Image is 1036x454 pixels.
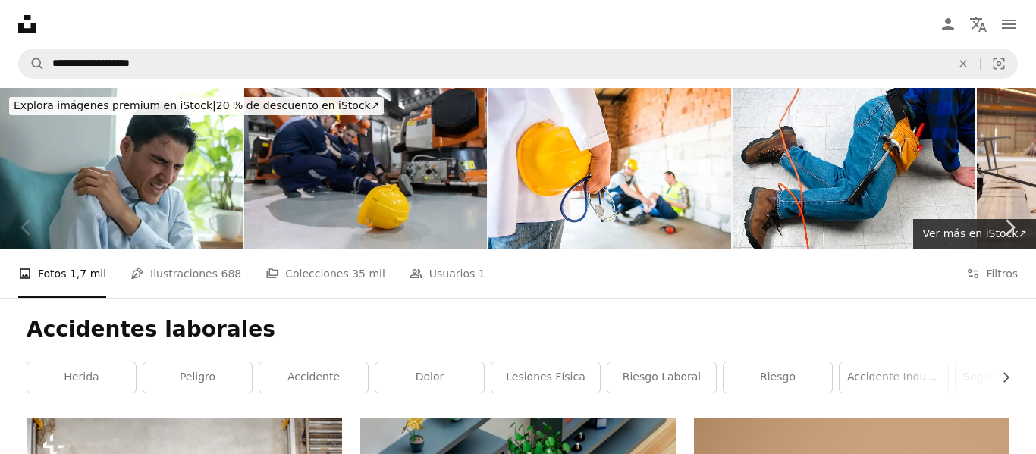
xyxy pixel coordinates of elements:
[963,9,994,39] button: Idioma
[9,97,384,115] div: 20 % de descuento en iStock ↗
[607,362,716,393] a: Riesgo Laboral
[352,265,385,282] span: 35 mil
[733,88,975,249] img: Carpintero o trabajador de construcción disparo sobre naranja, cable de extensión
[933,9,963,39] a: Iniciar sesión / Registrarse
[994,9,1024,39] button: Menú
[143,362,252,393] a: peligro
[27,362,136,393] a: Herida
[18,49,1018,79] form: Encuentra imágenes en todo el sitio
[947,49,980,78] button: Borrar
[992,362,1009,393] button: desplazar lista a la derecha
[18,15,36,33] a: Inicio — Unsplash
[981,49,1017,78] button: Búsqueda visual
[410,249,485,298] a: Usuarios 1
[491,362,600,393] a: Lesiones física
[724,362,832,393] a: riesgo
[265,249,385,298] a: Colecciones 35 mil
[27,316,1009,343] h1: Accidentes laborales
[221,265,241,282] span: 688
[14,99,216,111] span: Explora imágenes premium en iStock |
[966,249,1018,298] button: Filtros
[913,219,1036,249] a: Ver más en iStock↗
[479,265,485,282] span: 1
[922,227,1027,240] span: Ver más en iStock ↗
[130,249,241,298] a: Ilustraciones 688
[488,88,731,249] img: De salud ocupacional
[19,49,45,78] button: Buscar en Unsplash
[983,155,1036,300] a: Siguiente
[244,88,487,249] img: Trabajadores caucásicos asisten a un colega herido en una fábrica de armas robóticas
[840,362,948,393] a: accidente industrial
[375,362,484,393] a: Dolor
[259,362,368,393] a: accidente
